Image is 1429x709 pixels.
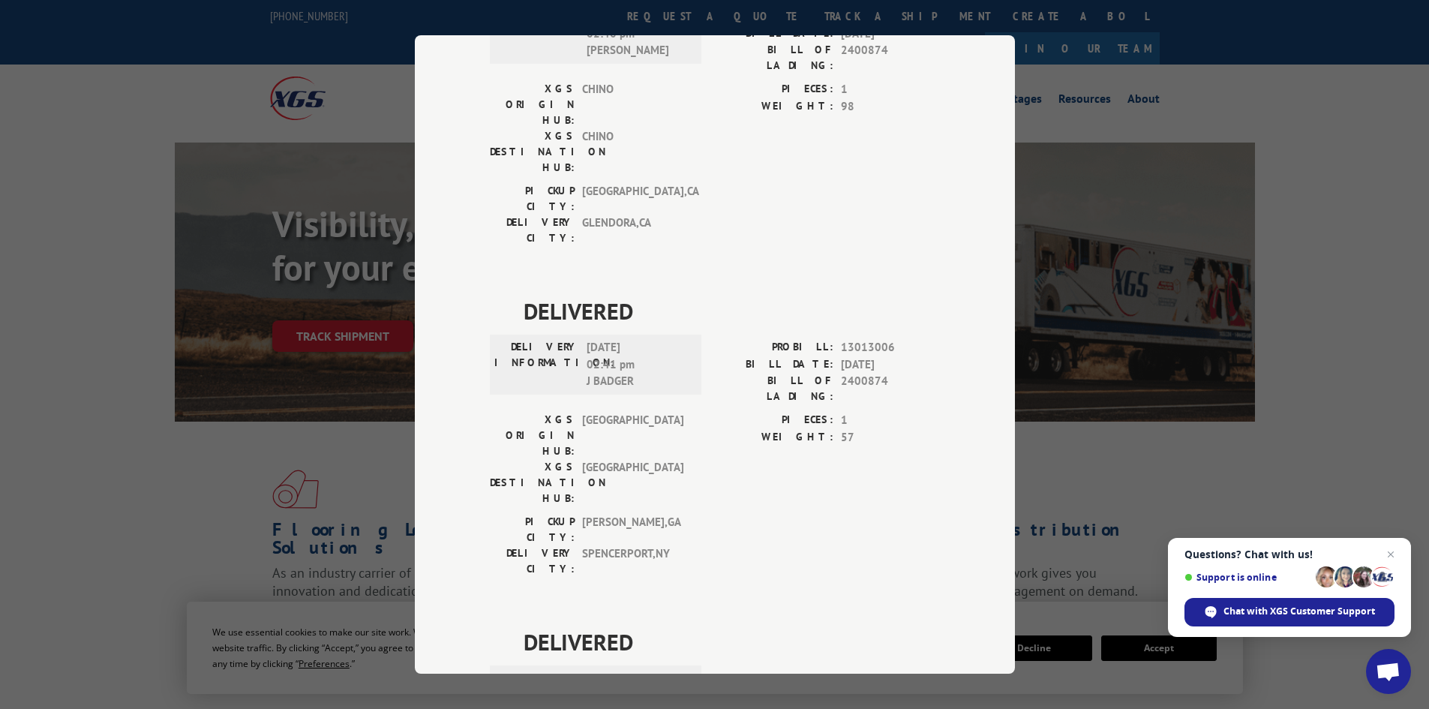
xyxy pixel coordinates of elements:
label: XGS ORIGIN HUB: [490,81,575,128]
span: 1 [841,81,940,98]
label: WEIGHT: [715,98,833,116]
span: 13013006 [841,339,940,356]
span: [PERSON_NAME] , GA [582,514,683,545]
label: PIECES: [715,81,833,98]
label: XGS DESTINATION HUB: [490,128,575,176]
label: WEIGHT: [715,429,833,446]
label: DELIVERY INFORMATION: [494,339,579,390]
label: PROBILL: [715,339,833,356]
label: PROBILL: [715,670,833,687]
label: PICKUP CITY: [490,183,575,215]
a: Open chat [1366,649,1411,694]
span: [GEOGRAPHIC_DATA] [582,412,683,459]
span: [GEOGRAPHIC_DATA] [582,459,683,506]
label: BILL OF LADING: [715,373,833,404]
span: Support is online [1184,572,1310,583]
span: CHINO [582,128,683,176]
label: PIECES: [715,412,833,429]
span: Questions? Chat with us! [1184,548,1394,560]
span: [DATE] 02:41 pm J BADGER [587,339,688,390]
span: DELIVERED [524,625,940,659]
span: DELIVERED [524,294,940,328]
span: 98 [841,98,940,116]
label: DELIVERY CITY: [490,215,575,246]
label: XGS DESTINATION HUB: [490,459,575,506]
label: PICKUP CITY: [490,514,575,545]
span: 17510187 [841,670,940,687]
span: SPENCERPORT , NY [582,545,683,577]
span: 1 [841,412,940,429]
span: GLENDORA , CA [582,215,683,246]
span: 2400874 [841,373,940,404]
label: DELIVERY CITY: [490,545,575,577]
span: Chat with XGS Customer Support [1223,605,1375,618]
span: CHINO [582,81,683,128]
span: 2400874 [841,42,940,74]
span: [GEOGRAPHIC_DATA] , CA [582,183,683,215]
label: XGS ORIGIN HUB: [490,412,575,459]
span: Chat with XGS Customer Support [1184,598,1394,626]
span: [DATE] [841,356,940,374]
label: BILL OF LADING: [715,42,833,74]
label: BILL DATE: [715,356,833,374]
span: 57 [841,429,940,446]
